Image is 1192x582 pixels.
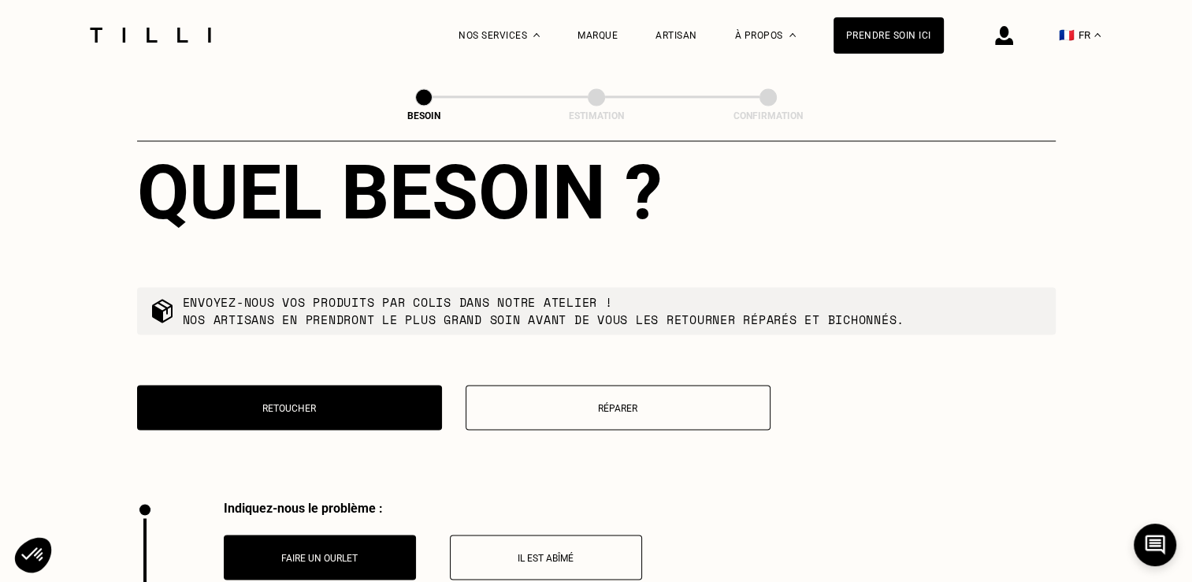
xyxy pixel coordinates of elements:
[84,28,217,43] img: Logo du service de couturière Tilli
[137,148,1056,237] div: Quel besoin ?
[689,110,847,121] div: Confirmation
[232,552,407,563] p: Faire un ourlet
[137,385,442,430] button: Retoucher
[1059,28,1075,43] span: 🇫🇷
[459,552,633,563] p: Il est abîmé
[466,385,771,430] button: Réparer
[789,33,796,37] img: Menu déroulant à propos
[995,26,1013,45] img: icône connexion
[345,110,503,121] div: Besoin
[224,500,642,515] div: Indiquez-nous le problème :
[518,110,675,121] div: Estimation
[655,30,697,41] a: Artisan
[146,402,433,413] p: Retoucher
[224,535,416,580] button: Faire un ourlet
[533,33,540,37] img: Menu déroulant
[183,293,905,328] p: Envoyez-nous vos produits par colis dans notre atelier ! Nos artisans en prendront le plus grand ...
[834,17,944,54] a: Prendre soin ici
[450,535,642,580] button: Il est abîmé
[1094,33,1101,37] img: menu déroulant
[150,298,175,323] img: commande colis
[474,402,762,413] p: Réparer
[577,30,618,41] a: Marque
